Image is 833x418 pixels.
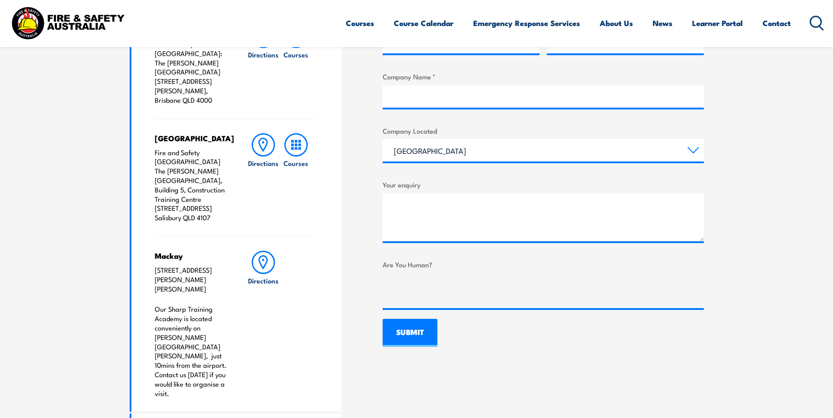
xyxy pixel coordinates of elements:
[600,11,633,35] a: About Us
[383,179,704,190] label: Your enquiry
[280,25,312,105] a: Courses
[247,25,279,105] a: Directions
[383,71,704,82] label: Company Name
[155,133,230,143] h4: [GEOGRAPHIC_DATA]
[383,126,704,136] label: Company Located
[248,158,279,168] h6: Directions
[247,251,279,398] a: Directions
[692,11,743,35] a: Learner Portal
[283,158,308,168] h6: Courses
[247,133,279,222] a: Directions
[155,251,230,261] h4: Mackay
[394,11,454,35] a: Course Calendar
[653,11,672,35] a: News
[155,39,230,105] p: Fire & Safety [GEOGRAPHIC_DATA]: The [PERSON_NAME][GEOGRAPHIC_DATA] [STREET_ADDRESS][PERSON_NAME]...
[473,11,580,35] a: Emergency Response Services
[155,266,230,293] p: [STREET_ADDRESS][PERSON_NAME][PERSON_NAME]
[383,259,704,270] label: Are You Human?
[280,133,312,222] a: Courses
[383,273,519,308] iframe: reCAPTCHA
[283,50,308,59] h6: Courses
[383,319,437,347] input: SUBMIT
[248,50,279,59] h6: Directions
[155,148,230,222] p: Fire and Safety [GEOGRAPHIC_DATA] The [PERSON_NAME][GEOGRAPHIC_DATA], Building 5, Construction Tr...
[346,11,374,35] a: Courses
[248,276,279,285] h6: Directions
[763,11,791,35] a: Contact
[155,305,230,398] p: Our Sharp Training Academy is located conveniently on [PERSON_NAME][GEOGRAPHIC_DATA][PERSON_NAME]...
